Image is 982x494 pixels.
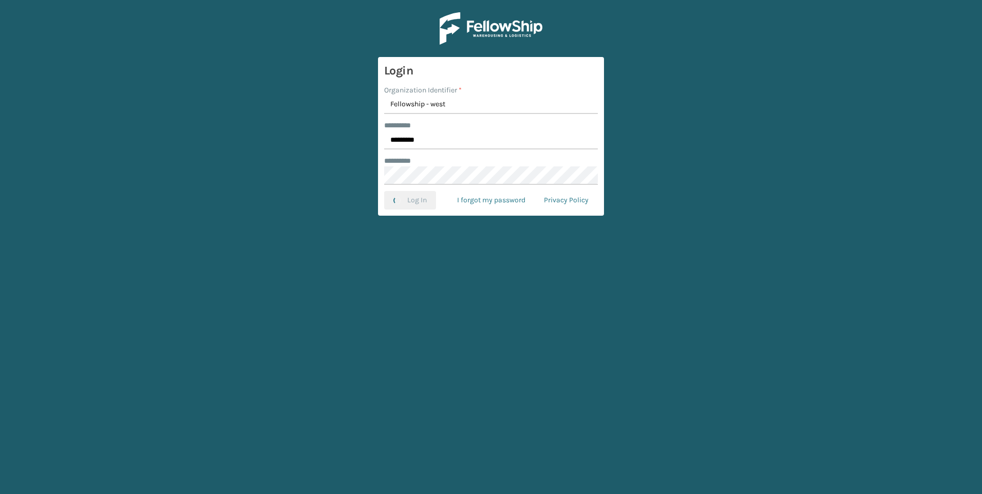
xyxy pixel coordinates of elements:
[384,63,598,79] h3: Login
[448,191,535,210] a: I forgot my password
[384,191,436,210] button: Log In
[440,12,542,45] img: Logo
[384,85,462,96] label: Organization Identifier
[535,191,598,210] a: Privacy Policy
